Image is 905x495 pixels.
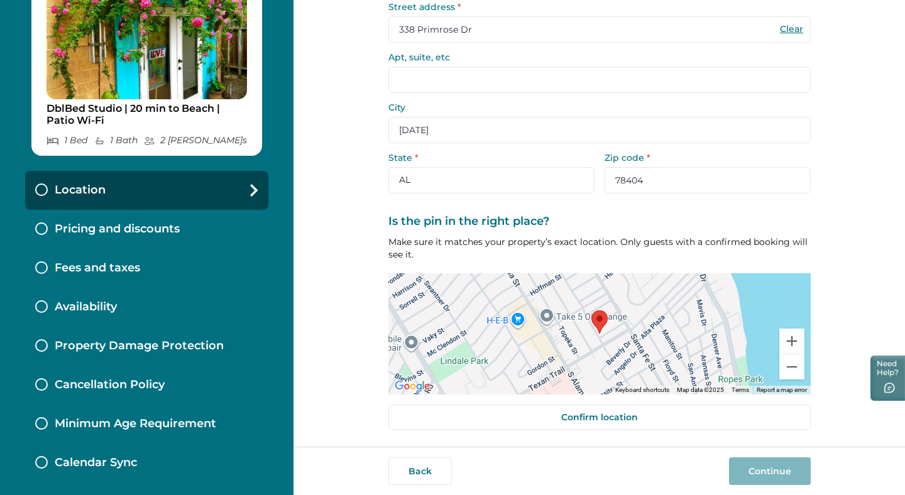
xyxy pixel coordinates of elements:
[55,456,137,470] p: Calendar Sync
[732,386,749,393] a: Terms (opens in new tab)
[388,3,803,11] label: Street address
[55,378,165,392] p: Cancellation Policy
[388,215,803,229] label: Is the pin in the right place?
[729,457,811,485] button: Continue
[677,386,724,393] span: Map data ©2025
[55,339,224,353] p: Property Damage Protection
[779,329,804,354] button: Zoom in
[392,378,433,394] a: Open this area in Google Maps (opens a new window)
[47,135,87,146] p: 1 Bed
[757,386,807,393] a: Report a map error
[388,236,811,261] p: Make sure it matches your property’s exact location. Only guests with a confirmed booking will se...
[392,378,433,394] img: Google
[605,153,803,162] label: Zip code
[388,457,452,485] button: Back
[55,417,216,431] p: Minimum Age Requirement
[47,102,247,127] p: DblBed Studio | 20 min to Beach | Patio Wi-Fi
[55,222,180,236] p: Pricing and discounts
[779,354,804,379] button: Zoom out
[55,300,117,314] p: Availability
[144,135,247,146] p: 2 [PERSON_NAME] s
[55,261,140,275] p: Fees and taxes
[388,153,587,162] label: State
[388,53,803,62] label: Apt, suite, etc
[779,23,804,35] button: Clear
[615,386,669,394] button: Keyboard shortcuts
[94,135,138,146] p: 1 Bath
[388,103,803,112] label: City
[55,183,106,197] p: Location
[388,405,811,430] button: Confirm location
